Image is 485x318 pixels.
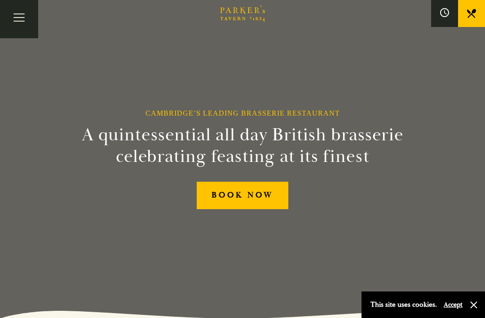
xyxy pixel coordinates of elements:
[444,300,463,309] button: Accept
[469,300,478,309] button: Close and accept
[370,298,437,311] p: This site uses cookies.
[197,182,288,209] a: BOOK NOW
[145,109,340,117] h1: Cambridge’s Leading Brasserie Restaurant
[74,124,411,167] h2: A quintessential all day British brasserie celebrating feasting at its finest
